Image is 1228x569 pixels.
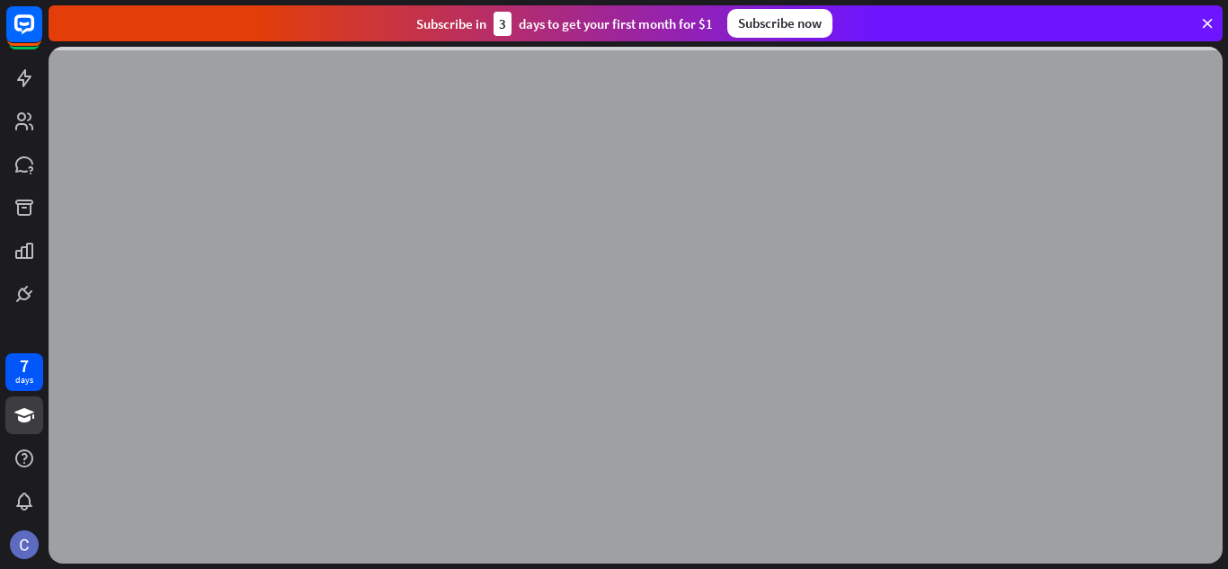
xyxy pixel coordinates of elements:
div: Subscribe now [727,9,832,38]
div: 3 [494,12,512,36]
a: 7 days [5,353,43,391]
div: days [15,374,33,387]
div: 7 [20,358,29,374]
div: Subscribe in days to get your first month for $1 [416,12,713,36]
